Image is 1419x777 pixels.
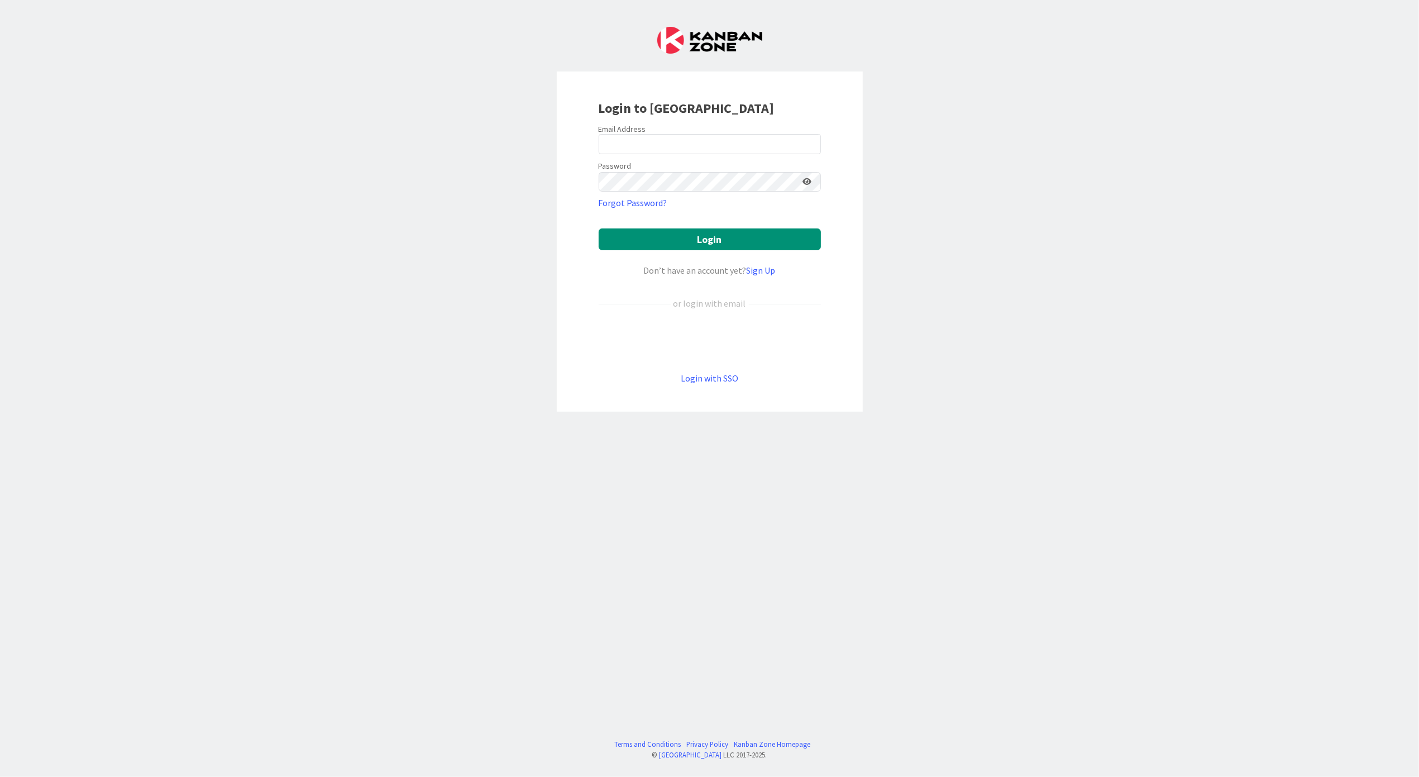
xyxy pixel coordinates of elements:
[599,99,775,117] b: Login to [GEOGRAPHIC_DATA]
[686,739,728,750] a: Privacy Policy
[599,124,646,134] label: Email Address
[599,264,821,277] div: Don’t have an account yet?
[734,739,810,750] a: Kanban Zone Homepage
[657,27,762,54] img: Kanban Zone
[609,750,810,760] div: © LLC 2017- 2025 .
[599,196,667,209] a: Forgot Password?
[681,373,738,384] a: Login with SSO
[593,328,826,353] iframe: Sign in with Google Button
[599,160,632,172] label: Password
[599,228,821,250] button: Login
[660,750,722,759] a: [GEOGRAPHIC_DATA]
[614,739,681,750] a: Terms and Conditions
[671,297,749,310] div: or login with email
[747,265,776,276] a: Sign Up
